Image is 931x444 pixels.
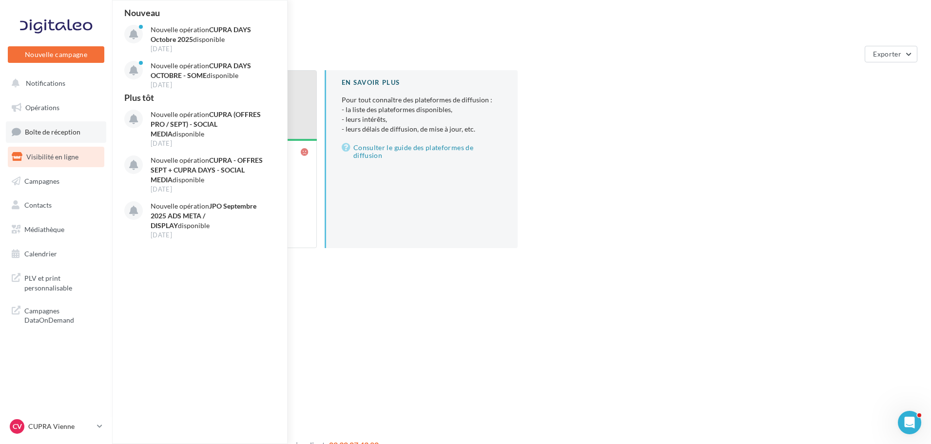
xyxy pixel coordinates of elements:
span: PLV et print personnalisable [24,271,100,292]
span: Calendrier [24,250,57,258]
div: En savoir plus [342,78,502,87]
span: Contacts [24,201,52,209]
a: Boîte de réception [6,121,106,142]
span: Médiathèque [24,225,64,233]
a: Médiathèque [6,219,106,240]
span: Campagnes DataOnDemand [24,304,100,325]
span: Notifications [26,79,65,87]
a: Campagnes DataOnDemand [6,300,106,329]
a: Calendrier [6,244,106,264]
span: Opérations [25,103,59,112]
span: Visibilité en ligne [26,153,78,161]
li: - la liste des plateformes disponibles, [342,105,502,115]
button: Nouvelle campagne [8,46,104,63]
li: - leurs délais de diffusion, de mise à jour, etc. [342,124,502,134]
a: Campagnes [6,171,106,192]
a: CV CUPRA Vienne [8,417,104,436]
a: Contacts [6,195,106,215]
button: Notifications [6,73,102,94]
span: Exporter [873,50,901,58]
span: Campagnes [24,176,59,185]
a: Consulter le guide des plateformes de diffusion [342,142,502,161]
p: CUPRA Vienne [28,422,93,431]
p: Pour tout connaître des plateformes de diffusion : [342,95,502,134]
span: Boîte de réception [25,128,80,136]
a: Opérations [6,97,106,118]
a: PLV et print personnalisable [6,268,106,296]
iframe: Intercom live chat [898,411,921,434]
a: Visibilité en ligne [6,147,106,167]
div: Visibilité en ligne [124,16,919,30]
li: - leurs intérêts, [342,115,502,124]
div: 1 point de vente [124,50,861,58]
button: Exporter [865,46,917,62]
span: CV [13,422,22,431]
